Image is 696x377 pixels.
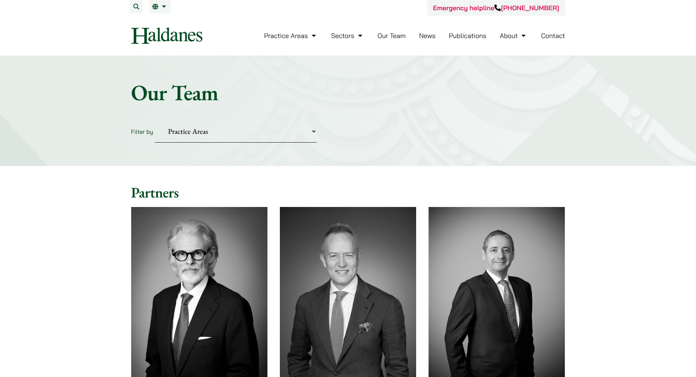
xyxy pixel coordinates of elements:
[131,184,565,201] h2: Partners
[433,4,559,12] a: Emergency helpline[PHONE_NUMBER]
[152,4,168,10] a: EN
[500,31,528,40] a: About
[131,27,202,44] img: Logo of Haldanes
[264,31,318,40] a: Practice Areas
[449,31,487,40] a: Publications
[131,79,565,106] h1: Our Team
[331,31,364,40] a: Sectors
[541,31,565,40] a: Contact
[419,31,436,40] a: News
[131,128,153,135] label: Filter by
[377,31,406,40] a: Our Team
